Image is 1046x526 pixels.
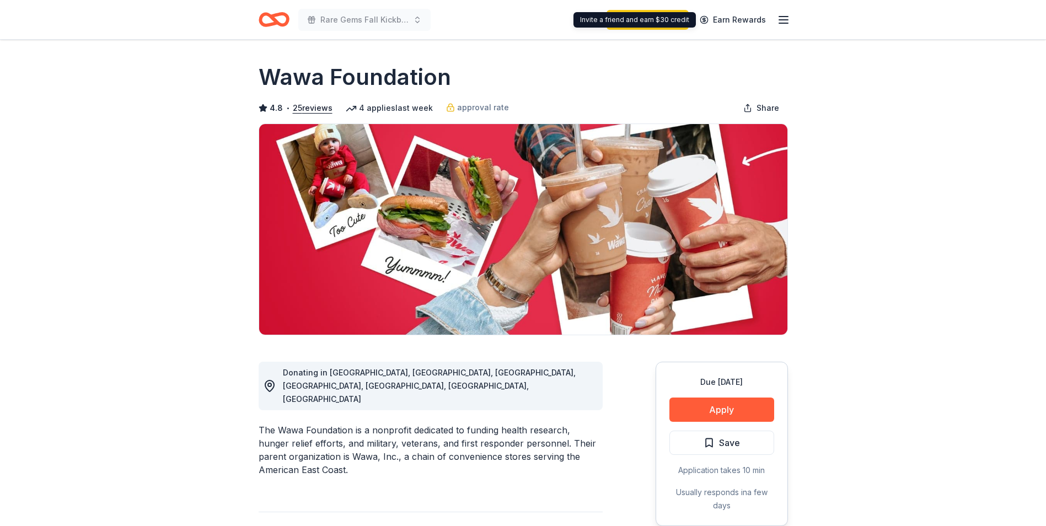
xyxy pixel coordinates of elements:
a: Earn Rewards [693,10,773,30]
span: Save [719,436,740,450]
div: Due [DATE] [669,375,774,389]
span: 4.8 [270,101,283,115]
button: Rare Gems Fall Kickback [298,9,431,31]
span: approval rate [457,101,509,114]
div: 4 applies last week [346,101,433,115]
a: Home [259,7,289,33]
button: Apply [669,398,774,422]
div: Usually responds in a few days [669,486,774,512]
div: Application takes 10 min [669,464,774,477]
img: Image for Wawa Foundation [259,124,787,335]
button: 25reviews [293,101,332,115]
button: Share [734,97,788,119]
button: Save [669,431,774,455]
a: approval rate [446,101,509,114]
h1: Wawa Foundation [259,62,451,93]
div: The Wawa Foundation is a nonprofit dedicated to funding health research, hunger relief efforts, a... [259,423,603,476]
span: Donating in [GEOGRAPHIC_DATA], [GEOGRAPHIC_DATA], [GEOGRAPHIC_DATA], [GEOGRAPHIC_DATA], [GEOGRAPH... [283,368,576,404]
a: Start free trial [607,10,689,30]
span: Share [757,101,779,115]
span: Rare Gems Fall Kickback [320,13,409,26]
span: • [286,104,289,112]
div: Invite a friend and earn $30 credit [573,12,696,28]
